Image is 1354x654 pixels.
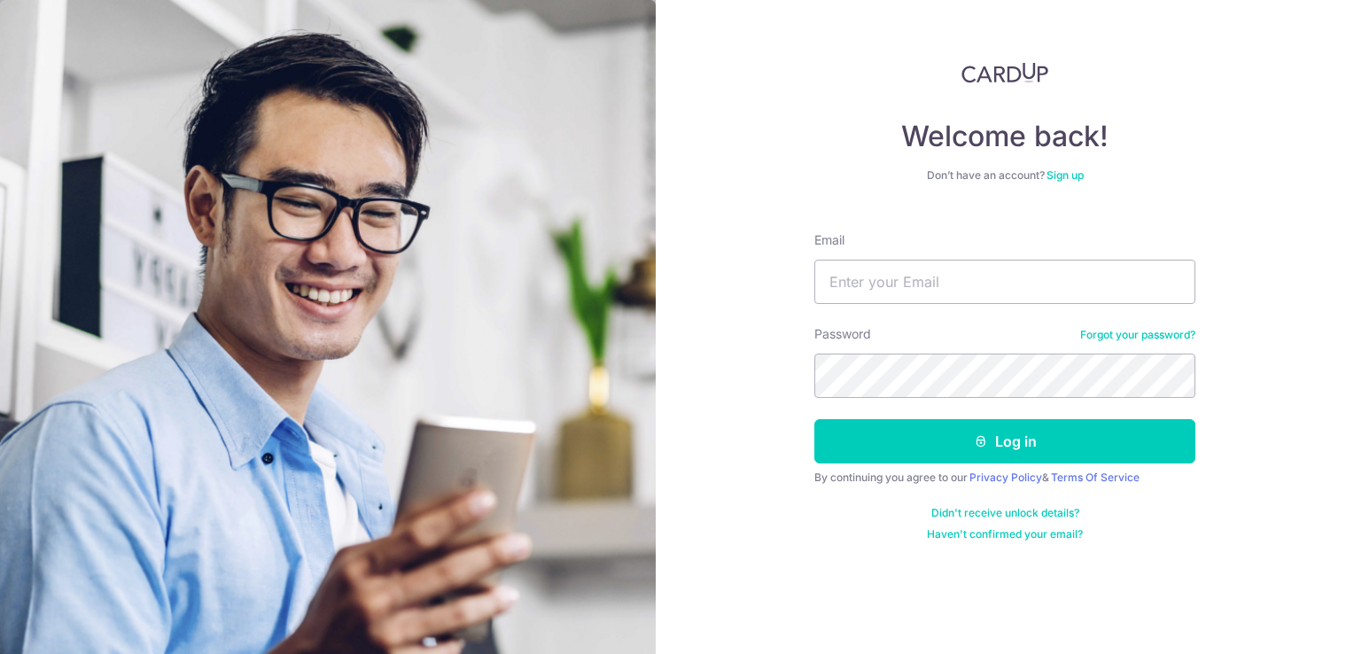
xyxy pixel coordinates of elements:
a: Terms Of Service [1051,471,1140,484]
label: Password [814,325,871,343]
a: Haven't confirmed your email? [927,527,1083,541]
img: CardUp Logo [961,62,1048,83]
label: Email [814,231,844,249]
a: Forgot your password? [1080,328,1195,342]
div: Don’t have an account? [814,168,1195,183]
a: Privacy Policy [969,471,1042,484]
input: Enter your Email [814,260,1195,304]
div: By continuing you agree to our & [814,471,1195,485]
a: Didn't receive unlock details? [931,506,1079,520]
h4: Welcome back! [814,119,1195,154]
a: Sign up [1047,168,1084,182]
button: Log in [814,419,1195,463]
